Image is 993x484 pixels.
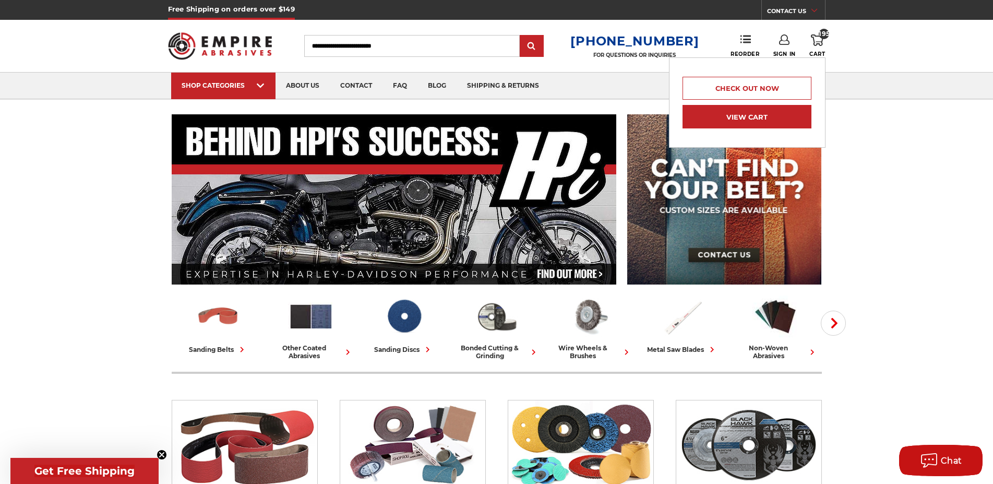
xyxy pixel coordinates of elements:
[269,344,353,360] div: other coated abrasives
[809,51,825,57] span: Cart
[547,344,632,360] div: wire wheels & brushes
[773,51,796,57] span: Sign In
[172,114,617,285] img: Banner for an interview featuring Horsepower Inc who makes Harley performance upgrades featured o...
[733,344,818,360] div: non-woven abrasives
[457,73,549,99] a: shipping & returns
[269,294,353,360] a: other coated abrasives
[176,294,260,355] a: sanding belts
[157,450,167,460] button: Close teaser
[454,344,539,360] div: bonded cutting & grinding
[819,29,829,39] span: 195
[733,294,818,360] a: non-woven abrasives
[168,26,272,66] img: Empire Abrasives
[454,294,539,360] a: bonded cutting & grinding
[683,77,811,100] a: Check out now
[10,458,159,484] div: Get Free ShippingClose teaser
[752,294,798,339] img: Non-woven Abrasives
[570,33,699,49] a: [PHONE_NUMBER]
[417,73,457,99] a: blog
[567,294,613,339] img: Wire Wheels & Brushes
[899,445,983,476] button: Chat
[189,344,247,355] div: sanding belts
[362,294,446,355] a: sanding discs
[374,344,433,355] div: sanding discs
[731,34,759,57] a: Reorder
[767,5,825,20] a: CONTACT US
[288,294,334,339] img: Other Coated Abrasives
[683,105,811,128] a: View Cart
[195,294,241,339] img: Sanding Belts
[330,73,382,99] a: contact
[660,294,705,339] img: Metal Saw Blades
[276,73,330,99] a: about us
[640,294,725,355] a: metal saw blades
[547,294,632,360] a: wire wheels & brushes
[627,114,821,285] img: promo banner for custom belts.
[941,456,962,466] span: Chat
[182,81,265,89] div: SHOP CATEGORIES
[381,294,427,339] img: Sanding Discs
[474,294,520,339] img: Bonded Cutting & Grinding
[34,465,135,477] span: Get Free Shipping
[809,34,825,57] a: 195 Cart
[570,52,699,58] p: FOR QUESTIONS OR INQUIRIES
[521,36,542,57] input: Submit
[647,344,717,355] div: metal saw blades
[382,73,417,99] a: faq
[821,311,846,336] button: Next
[731,51,759,57] span: Reorder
